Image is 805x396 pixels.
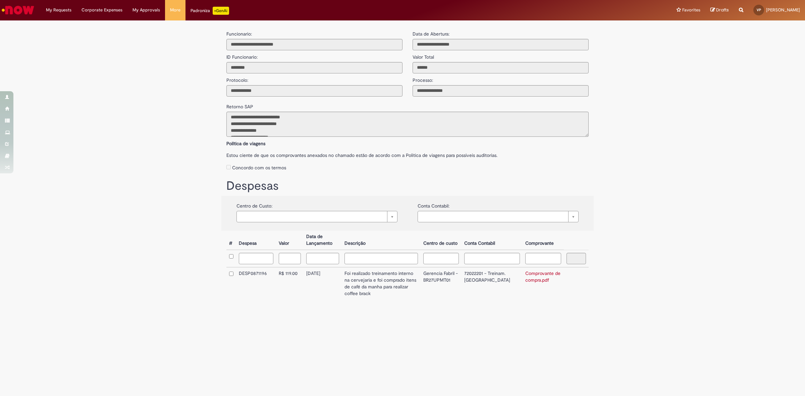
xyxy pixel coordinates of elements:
[418,211,579,222] a: Clear field {0}
[276,267,304,300] td: R$ 119.00
[525,270,560,283] a: Comprovante de compra.pdf
[1,3,35,17] img: ServiceNow
[213,7,229,15] p: +GenAi
[710,7,729,13] a: Drafts
[413,50,434,60] label: Valor Total
[716,7,729,13] span: Drafts
[226,50,258,60] label: ID Funcionario:
[132,7,160,13] span: My Approvals
[276,231,304,250] th: Valor
[226,179,589,193] h1: Despesas
[462,267,523,300] td: 72022201 - Treinam. [GEOGRAPHIC_DATA]
[766,7,800,13] span: [PERSON_NAME]
[342,231,421,250] th: Descrição
[232,164,286,171] label: Concordo com os termos
[226,31,252,37] label: Funcionario:
[421,231,462,250] th: Centro de custo
[46,7,71,13] span: My Requests
[304,267,342,300] td: [DATE]
[226,100,253,110] label: Retorno SAP
[236,231,276,250] th: Despesa
[236,211,397,222] a: Clear field {0}
[226,140,265,147] b: Política de viagens
[462,231,523,250] th: Conta Contabil
[82,7,122,13] span: Corporate Expenses
[523,231,564,250] th: Comprovante
[342,267,421,300] td: Foi realizado treinamento interno na cervejaria e foi comprado itens de café da manha para realiz...
[236,199,272,209] label: Centro de Custo:
[682,7,700,13] span: Favorites
[226,149,589,159] label: Estou ciente de que os comprovantes anexados no chamado estão de acordo com a Politica de viagens...
[236,267,276,300] td: DESP0871196
[191,7,229,15] div: Padroniza
[304,231,342,250] th: Data de Lançamento
[421,267,462,300] td: Gerencia Fabril - BR27UPMT01
[413,73,433,83] label: Processo:
[757,8,761,12] span: VP
[226,73,248,83] label: Protocolo:
[226,231,236,250] th: #
[418,199,449,209] label: Conta Contabil:
[413,31,449,37] label: Data de Abertura:
[523,267,564,300] td: Comprovante de compra.pdf
[170,7,180,13] span: More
